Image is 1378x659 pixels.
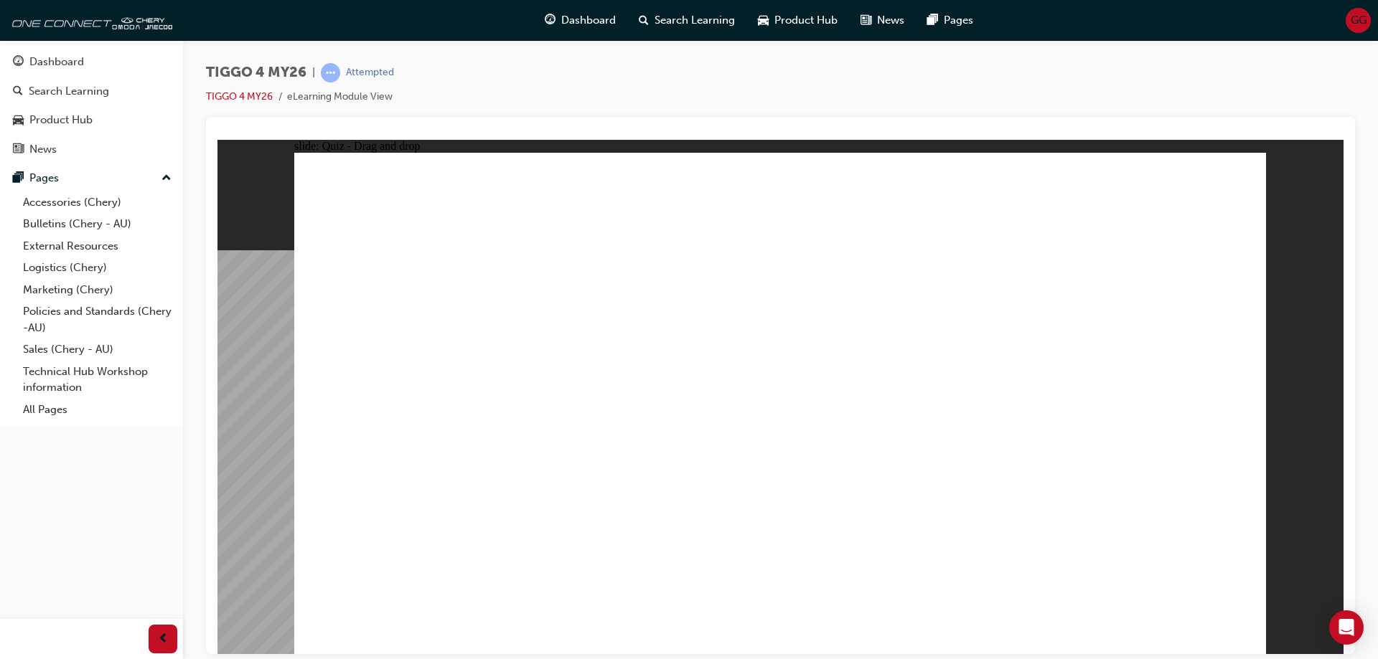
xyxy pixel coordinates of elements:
button: GG [1346,8,1371,33]
div: Attempted [346,66,394,80]
a: Sales (Chery - AU) [17,338,177,361]
span: Search Learning [655,12,735,29]
span: Pages [944,12,973,29]
a: Logistics (Chery) [17,257,177,279]
a: pages-iconPages [916,6,985,35]
button: Pages [6,165,177,191]
li: eLearning Module View [287,89,393,105]
img: oneconnect [7,6,172,34]
span: up-icon [161,169,172,188]
a: Dashboard [6,49,177,75]
a: Product Hub [6,107,177,133]
span: GG [1351,12,1367,29]
a: Bulletins (Chery - AU) [17,213,177,235]
a: search-iconSearch Learning [627,6,746,35]
span: news-icon [861,11,871,29]
div: Product Hub [29,112,93,128]
span: guage-icon [545,11,556,29]
div: Open Intercom Messenger [1329,610,1364,645]
span: search-icon [13,85,23,98]
a: External Resources [17,235,177,257]
div: Dashboard [29,54,84,70]
a: Accessories (Chery) [17,191,177,214]
span: guage-icon [13,56,24,69]
button: DashboardSearch LearningProduct HubNews [6,46,177,165]
a: Policies and Standards (Chery -AU) [17,300,177,338]
span: car-icon [758,11,769,29]
a: News [6,136,177,163]
span: Dashboard [561,12,616,29]
span: news-icon [13,143,24,156]
span: search-icon [639,11,649,29]
span: learningRecordVerb_ATTEMPT-icon [321,63,340,82]
div: Search Learning [29,83,109,100]
span: Product Hub [774,12,838,29]
a: news-iconNews [849,6,916,35]
span: prev-icon [158,630,169,648]
span: pages-icon [927,11,938,29]
span: News [877,12,904,29]
span: car-icon [13,114,24,127]
span: TIGGO 4 MY26 [206,65,306,81]
div: Pages [29,170,59,186]
a: Search Learning [6,78,177,105]
span: | [312,65,315,81]
span: pages-icon [13,172,24,185]
a: Technical Hub Workshop information [17,361,177,399]
a: guage-iconDashboard [533,6,627,35]
a: All Pages [17,399,177,421]
div: News [29,141,57,158]
a: car-iconProduct Hub [746,6,849,35]
a: TIGGO 4 MY26 [206,90,273,103]
a: Marketing (Chery) [17,279,177,301]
